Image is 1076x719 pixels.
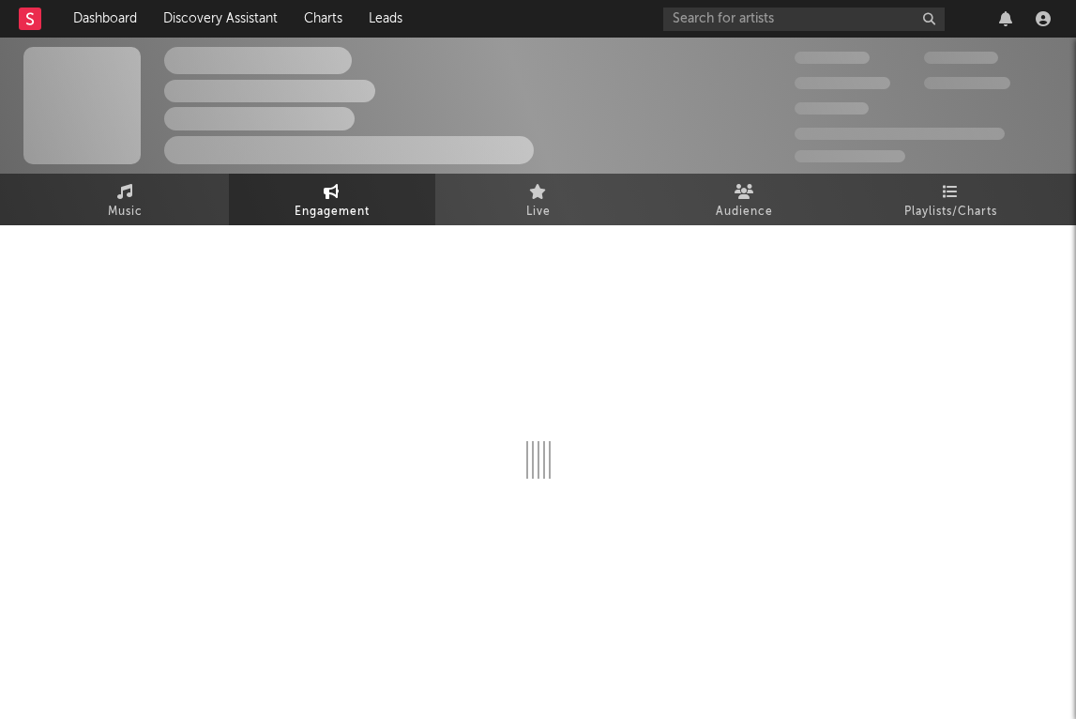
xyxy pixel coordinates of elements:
[904,201,997,223] span: Playlists/Charts
[795,52,870,64] span: 300,000
[716,201,773,223] span: Audience
[924,77,1010,89] span: 1,000,000
[795,150,905,162] span: Jump Score: 85.0
[848,174,1054,225] a: Playlists/Charts
[435,174,642,225] a: Live
[23,174,229,225] a: Music
[663,8,945,31] input: Search for artists
[795,128,1005,140] span: 50,000,000 Monthly Listeners
[924,52,998,64] span: 100,000
[795,77,890,89] span: 50,000,000
[526,201,551,223] span: Live
[108,201,143,223] span: Music
[229,174,435,225] a: Engagement
[295,201,370,223] span: Engagement
[795,102,869,115] span: 100,000
[642,174,848,225] a: Audience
